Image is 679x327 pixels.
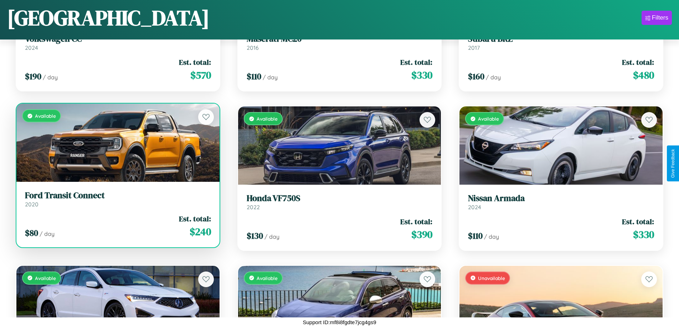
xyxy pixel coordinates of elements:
[478,275,505,281] span: Unavailable
[263,74,278,81] span: / day
[247,204,260,211] span: 2022
[247,70,261,82] span: $ 110
[622,57,654,67] span: Est. total:
[411,68,432,82] span: $ 330
[179,57,211,67] span: Est. total:
[468,230,483,242] span: $ 110
[633,68,654,82] span: $ 480
[247,193,433,211] a: Honda VF750S2022
[247,44,259,51] span: 2016
[484,233,499,240] span: / day
[25,34,211,51] a: Volkswagen CC2024
[478,116,499,122] span: Available
[622,216,654,227] span: Est. total:
[25,190,211,208] a: Ford Transit Connect2020
[257,275,278,281] span: Available
[190,225,211,239] span: $ 240
[670,149,675,178] div: Give Feedback
[257,116,278,122] span: Available
[43,74,58,81] span: / day
[247,193,433,204] h3: Honda VF750S
[40,230,55,237] span: / day
[25,201,38,208] span: 2020
[25,44,38,51] span: 2024
[190,68,211,82] span: $ 570
[411,227,432,242] span: $ 390
[652,14,668,21] div: Filters
[179,213,211,224] span: Est. total:
[25,227,38,239] span: $ 80
[633,227,654,242] span: $ 330
[400,57,432,67] span: Est. total:
[486,74,501,81] span: / day
[247,230,263,242] span: $ 130
[264,233,279,240] span: / day
[468,193,654,204] h3: Nissan Armada
[468,70,484,82] span: $ 160
[642,11,672,25] button: Filters
[25,70,41,82] span: $ 190
[35,113,56,119] span: Available
[468,44,480,51] span: 2017
[303,317,376,327] p: Support ID: mf8i8fgdte7jcg4gs9
[247,34,433,51] a: Maserati MC202016
[468,34,654,51] a: Subaru BRZ2017
[7,3,210,32] h1: [GEOGRAPHIC_DATA]
[468,204,481,211] span: 2024
[35,275,56,281] span: Available
[25,190,211,201] h3: Ford Transit Connect
[468,193,654,211] a: Nissan Armada2024
[400,216,432,227] span: Est. total:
